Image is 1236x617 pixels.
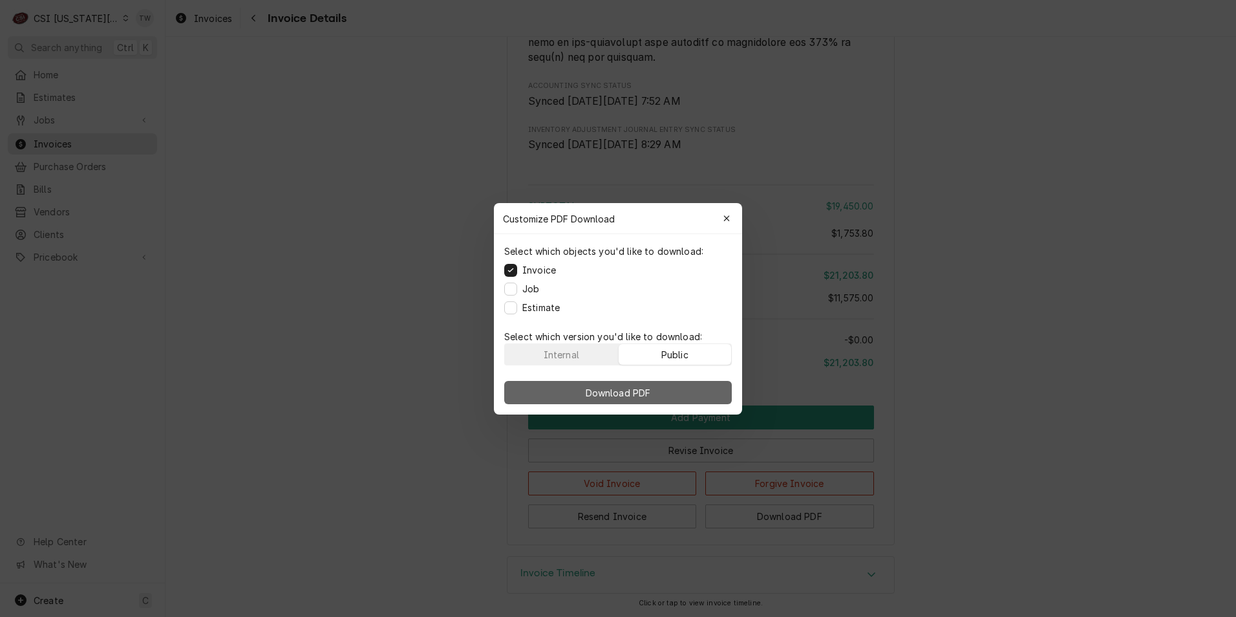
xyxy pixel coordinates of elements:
button: Download PDF [504,381,732,404]
p: Select which objects you'd like to download: [504,244,703,258]
div: Internal [544,347,579,361]
div: Customize PDF Download [494,203,742,234]
label: Job [522,282,539,296]
p: Select which version you'd like to download: [504,330,732,343]
span: Download PDF [583,385,654,399]
label: Estimate [522,301,560,314]
div: Public [661,347,688,361]
label: Invoice [522,263,556,277]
